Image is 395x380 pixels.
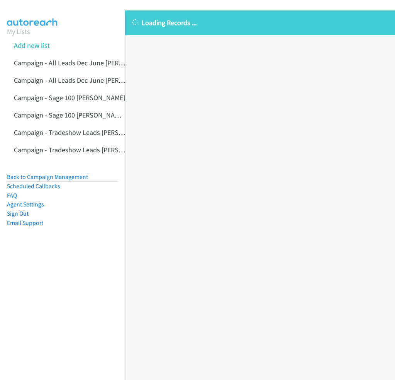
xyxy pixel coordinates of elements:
a: Campaign - All Leads Dec June [PERSON_NAME] Cloned [14,76,176,85]
p: Loading Records ... [132,17,388,28]
a: Campaign - All Leads Dec June [PERSON_NAME] [14,58,154,67]
a: Agent Settings [7,201,44,208]
a: Back to Campaign Management [7,173,88,181]
a: Add new list [14,41,50,50]
a: FAQ [7,192,17,199]
a: Scheduled Callbacks [7,182,60,190]
a: Sign Out [7,210,29,217]
a: Campaign - Sage 100 [PERSON_NAME] Cloned [14,111,147,119]
a: Campaign - Sage 100 [PERSON_NAME] [14,93,125,102]
a: Email Support [7,219,43,227]
a: My Lists [7,27,30,36]
a: Campaign - Tradeshow Leads [PERSON_NAME] [14,128,150,137]
a: Campaign - Tradeshow Leads [PERSON_NAME] Cloned [14,145,173,154]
